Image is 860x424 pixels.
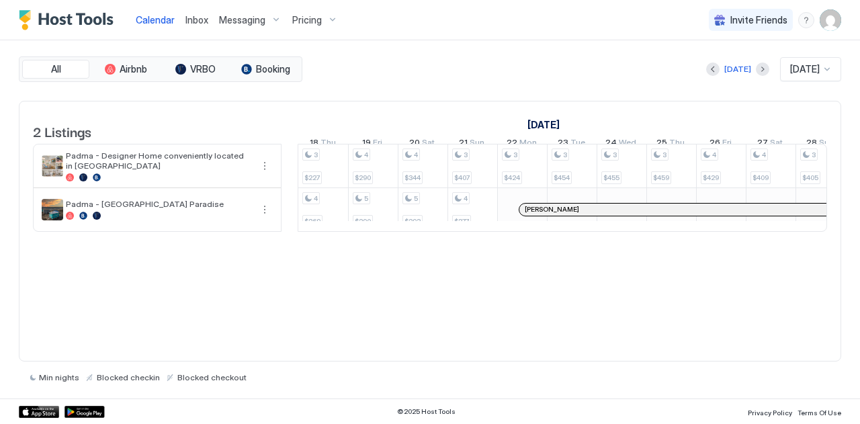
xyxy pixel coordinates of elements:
[656,137,667,151] span: 25
[722,61,753,77] button: [DATE]
[304,173,320,182] span: $227
[33,121,91,141] span: 2 Listings
[619,137,636,151] span: Wed
[605,137,617,151] span: 24
[519,137,537,151] span: Mon
[454,217,469,226] span: $377
[762,151,766,159] span: 4
[355,217,371,226] span: $290
[748,409,792,417] span: Privacy Policy
[306,134,339,154] a: December 18, 2025
[364,194,368,203] span: 5
[802,173,818,182] span: $405
[92,60,159,79] button: Airbnb
[397,407,456,416] span: © 2025 Host Tools
[790,63,820,75] span: [DATE]
[504,173,520,182] span: $424
[51,63,61,75] span: All
[373,137,382,151] span: Fri
[503,134,540,154] a: December 22, 2025
[703,173,719,182] span: $429
[724,63,751,75] div: [DATE]
[314,151,318,159] span: 3
[414,151,418,159] span: 4
[19,56,302,82] div: tab-group
[39,372,79,382] span: Min nights
[730,14,787,26] span: Invite Friends
[722,137,732,151] span: Fri
[459,137,468,151] span: 21
[22,60,89,79] button: All
[162,60,229,79] button: VRBO
[653,134,688,154] a: December 25, 2025
[712,151,716,159] span: 4
[524,115,563,134] a: December 18, 2025
[136,14,175,26] span: Calendar
[653,173,669,182] span: $459
[464,194,468,203] span: 4
[257,158,273,174] button: More options
[752,173,769,182] span: $409
[66,199,251,209] span: Padma - [GEOGRAPHIC_DATA] Paradise
[232,60,299,79] button: Booking
[190,63,216,75] span: VRBO
[422,137,435,151] span: Sat
[803,134,837,154] a: December 28, 2025
[256,63,290,75] span: Booking
[798,405,841,419] a: Terms Of Use
[754,134,786,154] a: December 27, 2025
[257,202,273,218] button: More options
[185,14,208,26] span: Inbox
[177,372,247,382] span: Blocked checkout
[359,134,386,154] a: December 19, 2025
[602,134,640,154] a: December 24, 2025
[819,137,834,151] span: Sun
[554,173,570,182] span: $454
[563,151,567,159] span: 3
[706,62,720,76] button: Previous month
[362,137,371,151] span: 19
[320,137,336,151] span: Thu
[513,151,517,159] span: 3
[812,151,816,159] span: 3
[42,199,63,220] div: listing image
[464,151,468,159] span: 3
[756,62,769,76] button: Next month
[709,137,720,151] span: 26
[558,137,568,151] span: 23
[292,14,322,26] span: Pricing
[662,151,666,159] span: 3
[314,194,318,203] span: 4
[404,217,421,226] span: $293
[97,372,160,382] span: Blocked checkin
[64,406,105,418] a: Google Play Store
[470,137,484,151] span: Sun
[456,134,488,154] a: December 21, 2025
[19,406,59,418] a: App Store
[570,137,585,151] span: Tue
[798,409,841,417] span: Terms Of Use
[525,205,579,214] span: [PERSON_NAME]
[806,137,817,151] span: 28
[748,405,792,419] a: Privacy Policy
[507,137,517,151] span: 22
[613,151,617,159] span: 3
[310,137,318,151] span: 18
[364,151,368,159] span: 4
[770,137,783,151] span: Sat
[554,134,589,154] a: December 23, 2025
[355,173,371,182] span: $290
[404,173,421,182] span: $344
[603,173,619,182] span: $455
[257,158,273,174] div: menu
[42,155,63,177] div: listing image
[120,63,147,75] span: Airbnb
[66,151,251,171] span: Padma - Designer Home conveniently located in [GEOGRAPHIC_DATA]
[19,10,120,30] a: Host Tools Logo
[454,173,470,182] span: $407
[706,134,735,154] a: December 26, 2025
[406,134,438,154] a: December 20, 2025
